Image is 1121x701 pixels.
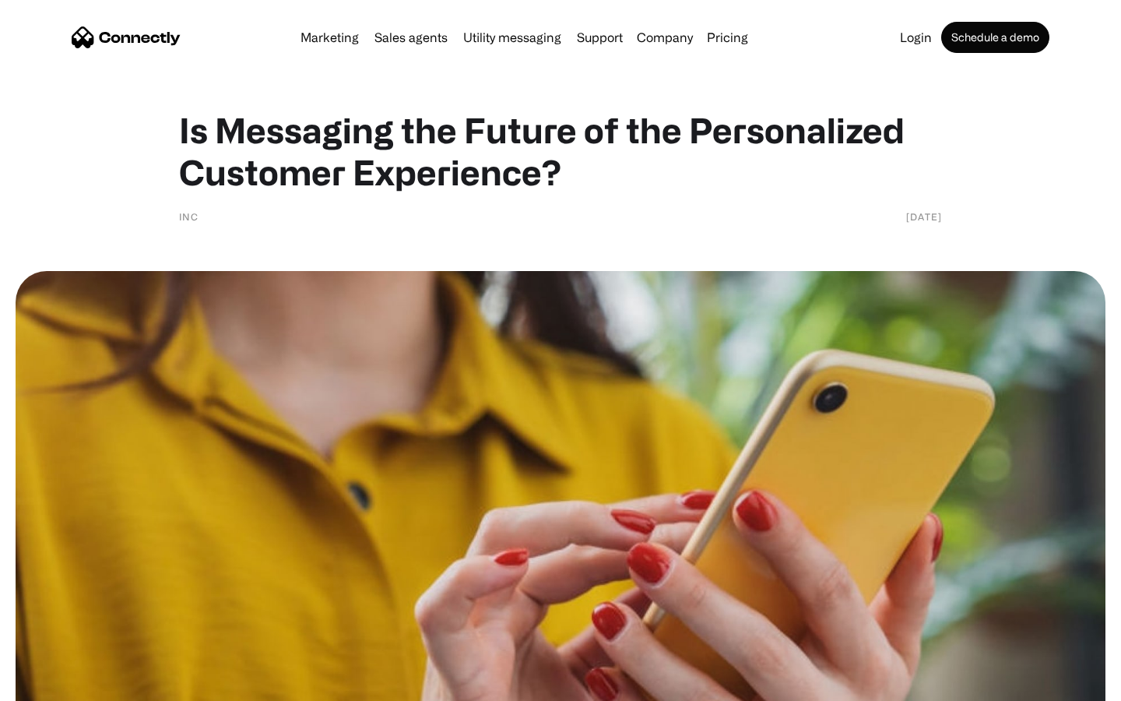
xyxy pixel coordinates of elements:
[701,31,754,44] a: Pricing
[31,674,93,696] ul: Language list
[179,109,942,193] h1: Is Messaging the Future of the Personalized Customer Experience?
[457,31,568,44] a: Utility messaging
[941,22,1049,53] a: Schedule a demo
[16,674,93,696] aside: Language selected: English
[294,31,365,44] a: Marketing
[637,26,693,48] div: Company
[894,31,938,44] a: Login
[571,31,629,44] a: Support
[368,31,454,44] a: Sales agents
[906,209,942,224] div: [DATE]
[179,209,199,224] div: Inc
